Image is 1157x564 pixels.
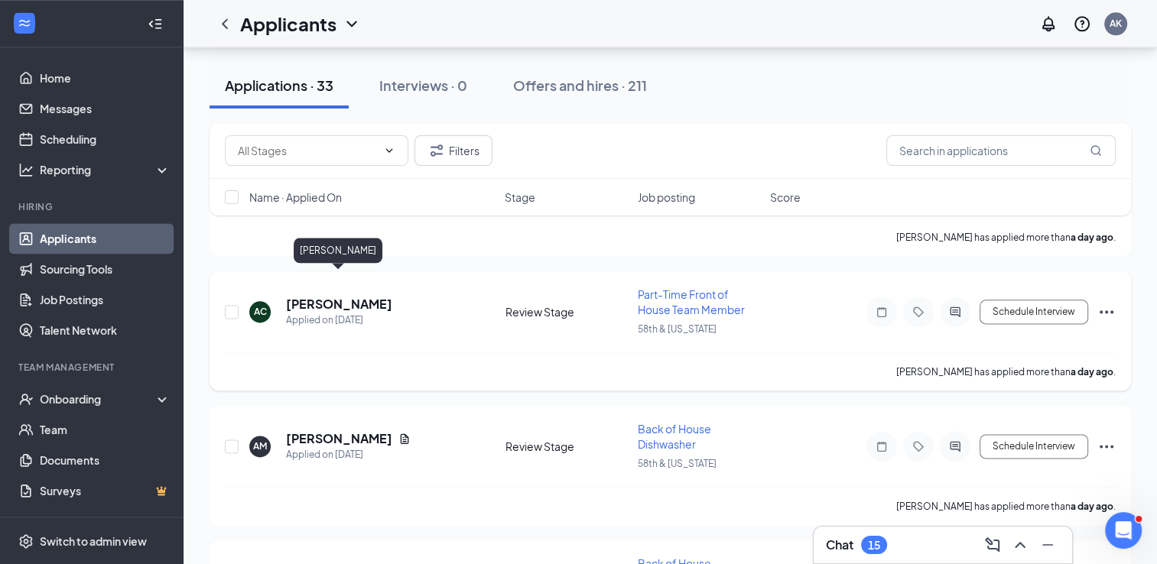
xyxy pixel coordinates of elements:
[1071,366,1113,378] b: a day ago
[1110,17,1122,30] div: AK
[638,323,717,335] span: 58th & [US_STATE]
[40,391,158,407] div: Onboarding
[1071,232,1113,243] b: a day ago
[909,306,928,318] svg: Tag
[40,254,171,284] a: Sourcing Tools
[770,190,801,205] span: Score
[40,223,171,254] a: Applicants
[980,300,1088,324] button: Schedule Interview
[1039,15,1058,33] svg: Notifications
[638,422,711,451] span: Back of House Dishwasher
[18,162,34,177] svg: Analysis
[18,361,167,374] div: Team Management
[40,445,171,475] a: Documents
[980,434,1088,459] button: Schedule Interview
[17,15,32,31] svg: WorkstreamLogo
[983,536,1002,554] svg: ComposeMessage
[868,539,880,552] div: 15
[638,287,745,316] span: Part-Time Front of House Team Member
[398,433,411,445] svg: Document
[286,313,392,328] div: Applied on [DATE]
[253,439,267,452] div: AM
[18,391,34,407] svg: UserCheck
[638,458,717,469] span: 58th & [US_STATE]
[1011,536,1029,554] svg: ChevronUp
[638,190,695,205] span: Job posting
[946,306,964,318] svg: ActiveChat
[1073,15,1091,33] svg: QuestionInfo
[40,162,171,177] div: Reporting
[238,142,377,159] input: All Stages
[505,439,629,454] div: Review Stage
[896,365,1116,378] p: [PERSON_NAME] has applied more than .
[40,315,171,345] a: Talent Network
[909,440,928,452] svg: Tag
[286,296,392,313] h5: [PERSON_NAME]
[40,284,171,315] a: Job Postings
[1090,144,1102,157] svg: MagnifyingGlass
[343,15,361,33] svg: ChevronDown
[896,500,1116,513] p: [PERSON_NAME] has applied more than .
[294,238,382,263] div: [PERSON_NAME]
[826,536,853,553] h3: Chat
[225,76,333,95] div: Applications · 33
[216,15,234,33] svg: ChevronLeft
[249,190,342,205] span: Name · Applied On
[886,135,1116,166] input: Search in applications
[946,440,964,452] svg: ActiveChat
[383,144,395,157] svg: ChevronDown
[1105,512,1142,549] iframe: Intercom live chat
[414,135,492,166] button: Filter Filters
[40,533,147,549] div: Switch to admin view
[513,76,647,95] div: Offers and hires · 211
[1038,536,1057,554] svg: Minimize
[1035,533,1060,557] button: Minimize
[505,304,629,319] div: Review Stage
[40,124,171,154] a: Scheduling
[254,305,267,318] div: AC
[980,533,1005,557] button: ComposeMessage
[1071,501,1113,512] b: a day ago
[1008,533,1032,557] button: ChevronUp
[40,93,171,124] a: Messages
[40,63,171,93] a: Home
[18,200,167,213] div: Hiring
[286,447,411,462] div: Applied on [DATE]
[286,430,392,447] h5: [PERSON_NAME]
[873,306,891,318] svg: Note
[873,440,891,452] svg: Note
[148,16,163,31] svg: Collapse
[40,475,171,506] a: SurveysCrown
[1097,303,1116,321] svg: Ellipses
[896,231,1116,244] p: [PERSON_NAME] has applied more than .
[40,414,171,445] a: Team
[240,11,336,37] h1: Applicants
[505,190,535,205] span: Stage
[1097,437,1116,455] svg: Ellipses
[427,141,446,160] svg: Filter
[18,533,34,549] svg: Settings
[379,76,467,95] div: Interviews · 0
